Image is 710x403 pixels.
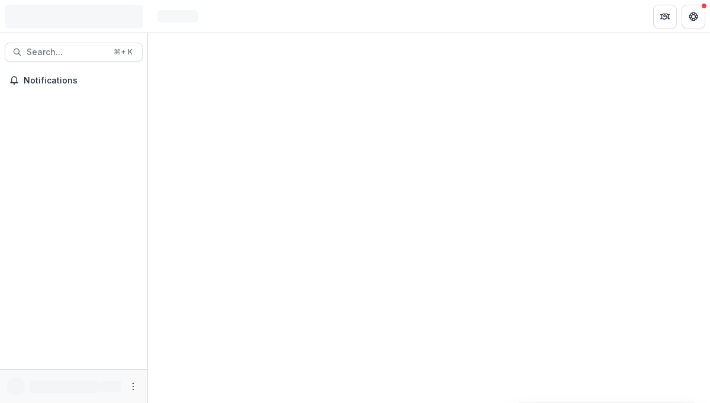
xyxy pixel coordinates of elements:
button: Partners [653,5,677,28]
button: Get Help [682,5,705,28]
button: Search... [5,43,143,62]
nav: breadcrumb [153,8,203,25]
button: Notifications [5,71,143,90]
div: ⌘ + K [111,46,135,59]
button: More [126,379,140,394]
span: Search... [27,47,106,57]
span: Notifications [24,76,138,86]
